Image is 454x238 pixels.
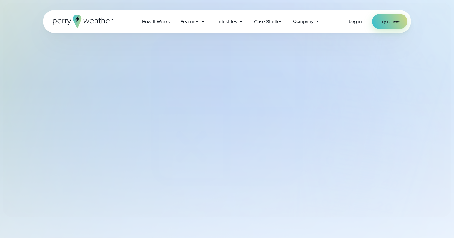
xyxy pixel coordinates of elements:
[137,15,175,28] a: How it Works
[254,18,282,26] span: Case Studies
[180,18,199,26] span: Features
[372,14,407,29] a: Try it free
[249,15,288,28] a: Case Studies
[380,18,400,25] span: Try it free
[349,18,362,25] a: Log in
[293,18,314,25] span: Company
[142,18,170,26] span: How it Works
[216,18,237,26] span: Industries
